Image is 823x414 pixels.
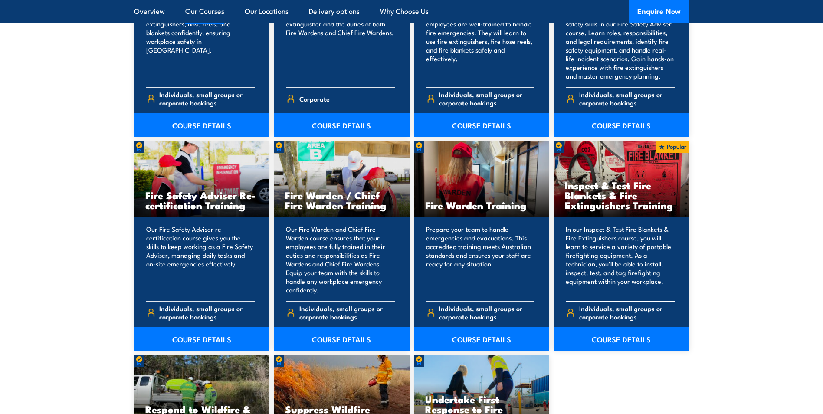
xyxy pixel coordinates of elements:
span: Individuals, small groups or corporate bookings [159,90,255,107]
a: COURSE DETAILS [414,113,550,137]
a: COURSE DETAILS [274,113,410,137]
p: Our Fire Combo Awareness Day includes training on how to use a fire extinguisher and the duties o... [286,2,395,80]
a: COURSE DETAILS [414,327,550,351]
a: COURSE DETAILS [274,327,410,351]
span: Corporate [299,92,330,105]
p: Train your team in essential fire safety. Learn to use fire extinguishers, hose reels, and blanke... [146,2,255,80]
span: Individuals, small groups or corporate bookings [579,90,675,107]
h3: Inspect & Test Fire Blankets & Fire Extinguishers Training [565,180,678,210]
span: Individuals, small groups or corporate bookings [439,90,534,107]
p: In our Inspect & Test Fire Blankets & Fire Extinguishers course, you will learn to service a vari... [566,225,675,294]
span: Individuals, small groups or corporate bookings [299,304,395,321]
a: COURSE DETAILS [134,113,270,137]
p: Our Fire Extinguisher and Fire Warden course will ensure your employees are well-trained to handl... [426,2,535,80]
p: Equip your team in [GEOGRAPHIC_DATA] with key fire safety skills in our Fire Safety Adviser cours... [566,2,675,80]
h3: Fire Warden / Chief Fire Warden Training [285,190,398,210]
p: Prepare your team to handle emergencies and evacuations. This accredited training meets Australia... [426,225,535,294]
span: Individuals, small groups or corporate bookings [579,304,675,321]
span: Individuals, small groups or corporate bookings [159,304,255,321]
a: COURSE DETAILS [134,327,270,351]
h3: Fire Safety Adviser Re-certification Training [145,190,259,210]
h3: Fire Warden Training [425,200,538,210]
p: Our Fire Warden and Chief Fire Warden course ensures that your employees are fully trained in the... [286,225,395,294]
span: Individuals, small groups or corporate bookings [439,304,534,321]
a: COURSE DETAILS [554,327,689,351]
a: COURSE DETAILS [554,113,689,137]
p: Our Fire Safety Adviser re-certification course gives you the skills to keep working as a Fire Sa... [146,225,255,294]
